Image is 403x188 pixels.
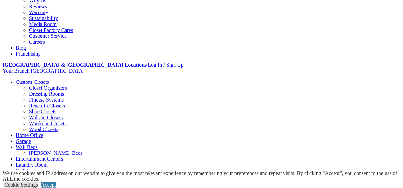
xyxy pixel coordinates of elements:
[3,170,403,182] div: We use cookies and IP address on our website to give you the most relevant experience by remember...
[16,156,63,162] a: Entertainment Centers
[16,79,49,85] a: Custom Closets
[16,144,38,150] a: Wall Beds
[16,168,38,174] a: Wall Units
[29,39,45,45] a: Careers
[29,15,58,21] a: Sustainability
[29,115,63,120] a: Walk-in Closets
[29,27,73,33] a: Closet Factory Cares
[3,62,147,68] a: [GEOGRAPHIC_DATA] & [GEOGRAPHIC_DATA] Locations
[16,51,41,57] a: Franchising
[29,121,67,126] a: Wardrobe Closets
[16,45,26,51] a: Blog
[3,68,29,74] span: Your Branch
[3,68,85,74] a: Your Branch [GEOGRAPHIC_DATA]
[29,97,64,103] a: Finesse Systems
[16,162,48,168] a: Laundry Room
[29,150,83,156] a: [PERSON_NAME] Beds
[41,182,56,188] a: Accept
[29,91,64,97] a: Dressing Rooms
[31,68,84,74] span: [GEOGRAPHIC_DATA]
[16,138,31,144] a: Garage
[29,127,58,132] a: Wood Closets
[29,109,56,114] a: Shoe Closets
[148,62,183,68] a: Log In / Sign Up
[16,132,43,138] a: Home Office
[29,85,67,91] a: Closet Organizers
[29,10,48,15] a: Warranty
[29,4,47,9] a: Reviews
[29,33,67,39] a: Customer Service
[29,21,57,27] a: Media Room
[4,182,38,188] a: Cookie Settings
[29,103,65,108] a: Reach-in Closets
